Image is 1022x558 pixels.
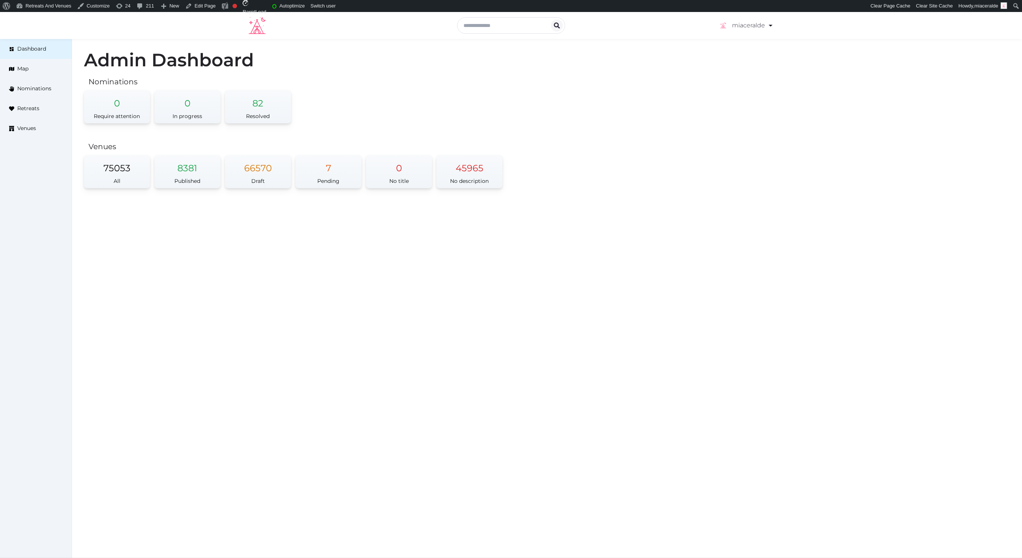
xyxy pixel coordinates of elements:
a: 66570Draft [225,155,291,188]
div: 45965 [437,155,503,174]
a: 0No title [366,155,432,188]
div: Focus keyphrase not set [233,4,237,8]
span: Resolved [246,113,270,120]
h2: Nominations [89,76,1010,87]
a: 82Resolved [225,90,291,123]
div: 82 [225,90,291,109]
span: No description [450,178,489,184]
div: 7 [296,155,362,174]
span: Nominations [17,85,51,93]
h2: Venues [89,141,1010,152]
div: 0 [366,155,432,174]
a: miaceralde [719,15,774,36]
span: All [114,178,120,184]
a: 7Pending [296,155,362,188]
a: 45965No description [437,155,503,188]
a: 0In progress [155,90,221,123]
span: Draft [251,178,265,184]
a: 75053All [84,155,150,188]
span: Map [17,65,29,73]
span: Clear Page Cache [871,3,911,9]
span: Clear Site Cache [916,3,953,9]
span: Retreats [17,105,39,112]
span: Dashboard [17,45,46,53]
div: 75053 [84,155,150,174]
a: 0Require attention [84,90,150,123]
span: In progress [173,113,203,120]
span: miaceralde [974,3,998,9]
div: 8381 [155,155,221,174]
span: Published [175,178,201,184]
span: Venues [17,124,36,132]
span: Pending [318,178,340,184]
div: 66570 [225,155,291,174]
h1: Admin Dashboard [84,51,1010,69]
span: No title [389,178,409,184]
div: 0 [155,90,221,109]
span: Require attention [94,113,140,120]
a: 8381Published [155,155,221,188]
div: 0 [84,90,150,109]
